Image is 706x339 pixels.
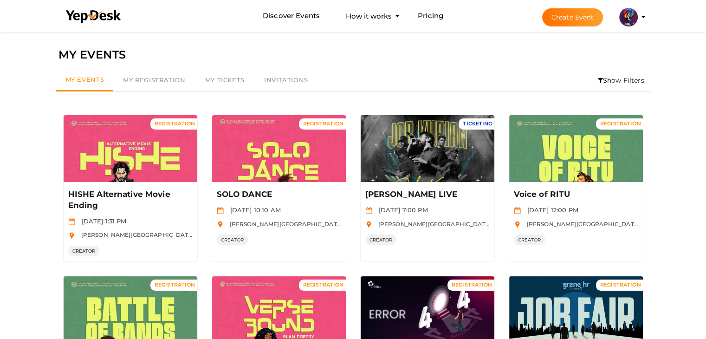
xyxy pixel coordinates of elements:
[374,206,428,214] span: [DATE] 7:00 PM
[343,7,395,25] button: How it works
[205,76,245,84] span: My Tickets
[263,7,320,25] a: Discover Events
[123,76,185,84] span: My Registration
[592,70,650,91] li: Show Filters
[77,217,127,225] span: [DATE] 1:31 PM
[195,70,254,91] a: My Tickets
[68,232,75,239] img: location.svg
[65,76,104,83] span: My Events
[225,221,610,228] span: [PERSON_NAME][GEOGRAPHIC_DATA], [GEOGRAPHIC_DATA], [GEOGRAPHIC_DATA], [GEOGRAPHIC_DATA], [GEOGRAP...
[514,221,521,228] img: location.svg
[514,207,521,214] img: calendar.svg
[542,8,603,26] button: Create Event
[365,207,372,214] img: calendar.svg
[56,70,114,91] a: My Events
[365,189,487,200] p: [PERSON_NAME] LIVE
[226,206,281,214] span: [DATE] 10:10 AM
[68,246,100,256] span: CREATOR
[77,231,461,238] span: [PERSON_NAME][GEOGRAPHIC_DATA], [GEOGRAPHIC_DATA], [GEOGRAPHIC_DATA], [GEOGRAPHIC_DATA], [GEOGRAP...
[58,46,648,64] div: MY EVENTS
[365,221,372,228] img: location.svg
[254,70,318,91] a: Invitations
[217,207,224,214] img: calendar.svg
[217,189,339,200] p: SOLO DANCE
[365,235,397,245] span: CREATOR
[68,218,75,225] img: calendar.svg
[514,189,636,200] p: Voice of RITU
[217,235,248,245] span: CREATOR
[217,221,224,228] img: location.svg
[264,76,308,84] span: Invitations
[68,189,190,211] p: HISHE Alternative Movie Ending
[113,70,195,91] a: My Registration
[514,235,545,245] span: CREATOR
[619,8,638,26] img: 5BK8ZL5P_small.png
[418,7,443,25] a: Pricing
[523,206,578,214] span: [DATE] 12:00 PM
